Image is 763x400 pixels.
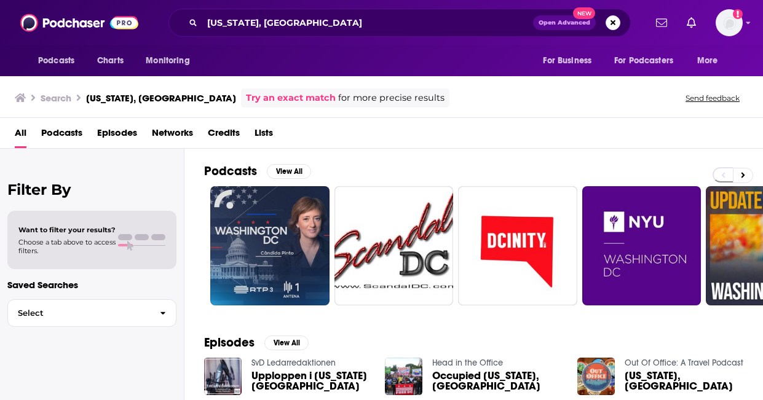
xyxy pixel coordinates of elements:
button: View All [264,335,309,350]
h2: Podcasts [204,163,257,179]
input: Search podcasts, credits, & more... [202,13,533,33]
div: Search podcasts, credits, & more... [168,9,631,37]
a: Out Of Office: A Travel Podcast [625,358,743,368]
span: Open Advanced [539,20,590,26]
img: Upploppen i Washington DC [204,358,242,395]
p: Saved Searches [7,279,176,291]
a: Show notifications dropdown [651,12,672,33]
a: Podcasts [41,123,82,148]
span: [US_STATE], [GEOGRAPHIC_DATA] [625,371,743,391]
h3: Search [41,92,71,104]
button: Open AdvancedNew [533,15,596,30]
a: Episodes [97,123,137,148]
span: Upploppen i [US_STATE][GEOGRAPHIC_DATA] [251,371,370,391]
a: Head in the Office [432,358,503,368]
span: For Business [543,52,591,69]
span: for more precise results [338,91,445,105]
a: SvD Ledarredaktionen [251,358,336,368]
a: Networks [152,123,193,148]
button: open menu [30,49,90,73]
button: open menu [689,49,733,73]
a: Try an exact match [246,91,336,105]
h3: [US_STATE], [GEOGRAPHIC_DATA] [86,92,236,104]
a: Credits [208,123,240,148]
a: Washington, DC [625,371,743,391]
span: More [697,52,718,69]
a: Occupied Washington, DC [432,371,563,391]
span: Charts [97,52,124,69]
a: All [15,123,26,148]
span: For Podcasters [614,52,673,69]
span: Podcasts [38,52,74,69]
img: Occupied Washington, DC [385,358,422,395]
img: User Profile [716,9,743,36]
button: View All [267,164,311,179]
span: Choose a tab above to access filters. [18,238,116,255]
span: Logged in as kileycampbell [716,9,743,36]
button: open menu [137,49,205,73]
a: EpisodesView All [204,335,309,350]
img: Podchaser - Follow, Share and Rate Podcasts [20,11,138,34]
a: Lists [255,123,273,148]
a: PodcastsView All [204,163,311,179]
button: Send feedback [682,93,743,103]
h2: Filter By [7,181,176,198]
a: Show notifications dropdown [682,12,701,33]
span: New [573,7,595,19]
span: Occupied [US_STATE], [GEOGRAPHIC_DATA] [432,371,563,391]
a: Upploppen i Washington DC [251,371,370,391]
button: open menu [534,49,607,73]
svg: Add a profile image [733,9,743,19]
button: open menu [606,49,691,73]
img: Washington, DC [577,358,615,395]
a: Charts [89,49,131,73]
h2: Episodes [204,335,255,350]
span: Select [8,309,150,317]
span: Monitoring [146,52,189,69]
button: Show profile menu [716,9,743,36]
span: Want to filter your results? [18,225,116,234]
button: Select [7,299,176,327]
